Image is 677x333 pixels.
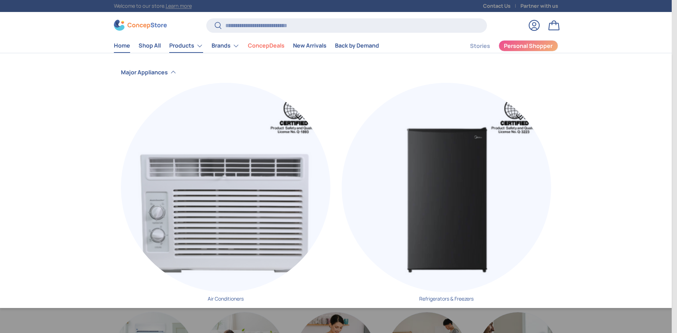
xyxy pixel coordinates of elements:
span: Personal Shopper [504,43,553,49]
a: Shop All [139,39,161,53]
a: Stories [470,39,490,53]
a: Brands [212,39,239,53]
a: New Arrivals [293,39,327,53]
a: Personal Shopper [499,40,558,51]
a: ConcepDeals [248,39,285,53]
nav: Secondary [453,39,558,53]
summary: Brands [207,39,244,53]
summary: Products [165,39,207,53]
a: Home [114,39,130,53]
a: Products [169,39,203,53]
nav: Primary [114,39,379,53]
a: Back by Demand [335,39,379,53]
img: ConcepStore [114,20,167,31]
